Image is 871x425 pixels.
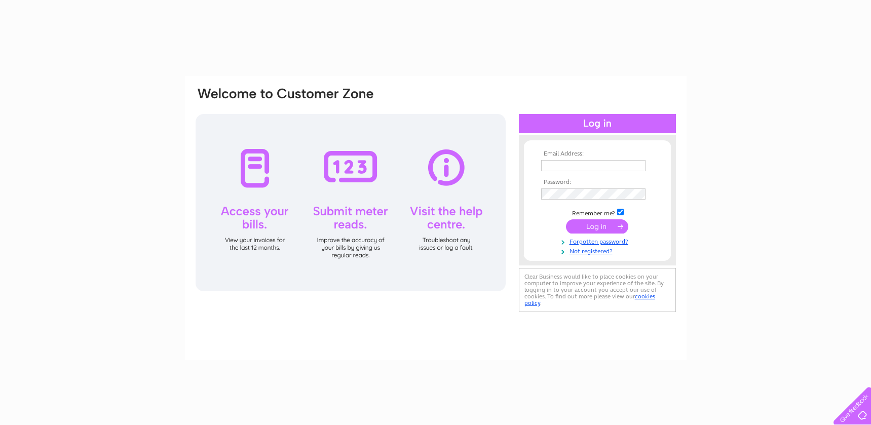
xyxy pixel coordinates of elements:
td: Remember me? [539,207,656,217]
a: Not registered? [541,246,656,255]
a: cookies policy [524,293,655,306]
a: Forgotten password? [541,236,656,246]
img: npw-badge-icon-locked.svg [634,190,642,198]
input: Submit [566,219,628,234]
th: Password: [539,179,656,186]
th: Email Address: [539,150,656,158]
img: npw-badge-icon-locked.svg [634,162,642,170]
div: Clear Business would like to place cookies on your computer to improve your experience of the sit... [519,268,676,312]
